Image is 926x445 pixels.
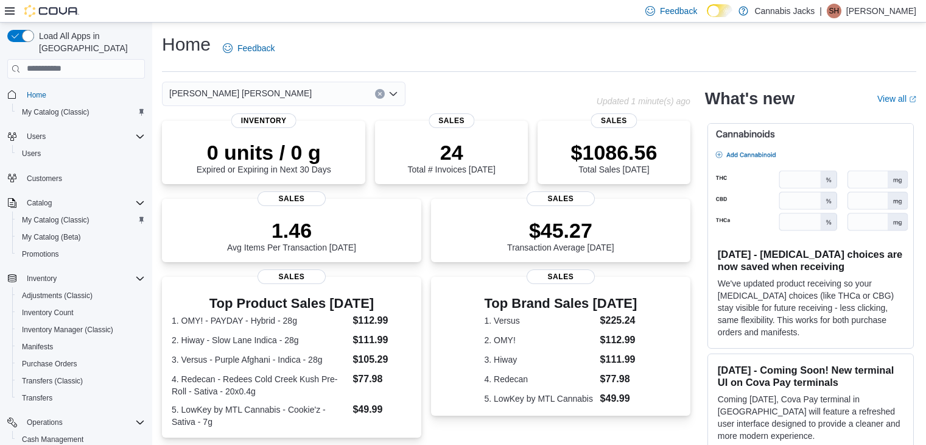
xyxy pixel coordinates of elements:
a: Transfers (Classic) [17,374,88,388]
dt: 2. Hiway - Slow Lane Indica - 28g [172,334,348,346]
dd: $111.99 [353,333,411,347]
dt: 1. OMY! - PAYDAY - Hybrid - 28g [172,315,348,327]
span: Users [17,146,145,161]
a: Users [17,146,46,161]
span: Load All Apps in [GEOGRAPHIC_DATA] [34,30,145,54]
span: My Catalog (Beta) [22,232,81,242]
p: | [819,4,822,18]
p: We've updated product receiving so your [MEDICAL_DATA] choices (like THCa or CBG) stay visible fo... [718,277,903,338]
span: Adjustments (Classic) [22,291,93,301]
span: My Catalog (Classic) [17,105,145,119]
span: Sales [258,269,326,284]
span: Sales [429,113,474,128]
button: Promotions [12,246,150,263]
span: Operations [27,418,63,427]
button: Customers [2,169,150,187]
span: Customers [27,174,62,183]
button: My Catalog (Beta) [12,229,150,246]
button: Manifests [12,338,150,355]
span: Adjustments (Classic) [17,288,145,303]
a: Inventory Count [17,305,79,320]
dd: $49.99 [600,391,637,406]
a: My Catalog (Classic) [17,105,94,119]
dd: $77.98 [353,372,411,386]
img: Cova [24,5,79,17]
span: Transfers (Classic) [22,376,83,386]
span: Users [27,132,46,141]
h3: [DATE] - [MEDICAL_DATA] choices are now saved when receiving [718,248,903,272]
span: [PERSON_NAME] [PERSON_NAME] [169,86,312,101]
span: Catalog [22,196,145,210]
div: Expired or Expiring in Next 30 Days [197,140,331,174]
span: My Catalog (Beta) [17,230,145,244]
span: Feedback [660,5,697,17]
dt: 5. LowKey by MTL Cannabis [485,393,595,405]
dd: $111.99 [600,352,637,367]
dt: 2. OMY! [485,334,595,346]
span: Cash Management [22,435,83,444]
span: Inventory [22,271,145,286]
p: Coming [DATE], Cova Pay terminal in [GEOGRAPHIC_DATA] will feature a refreshed user interface des... [718,393,903,442]
dt: 3. Hiway [485,354,595,366]
button: Catalog [22,196,57,210]
dt: 1. Versus [485,315,595,327]
p: 0 units / 0 g [197,140,331,165]
button: Inventory [22,271,61,286]
p: Cannabis Jacks [754,4,815,18]
dt: 5. LowKey by MTL Cannabis - Cookie'z - Sativa - 7g [172,404,348,428]
span: Operations [22,415,145,430]
button: My Catalog (Classic) [12,104,150,121]
button: Inventory Count [12,304,150,321]
span: Inventory Manager (Classic) [17,322,145,337]
dd: $225.24 [600,313,637,328]
div: Transaction Average [DATE] [507,218,614,252]
span: Transfers (Classic) [17,374,145,388]
span: Purchase Orders [17,357,145,371]
span: Feedback [237,42,275,54]
dd: $49.99 [353,402,411,417]
span: Home [27,90,46,100]
button: Inventory [2,270,150,287]
p: $45.27 [507,218,614,243]
div: Total Sales [DATE] [571,140,658,174]
button: Clear input [375,89,385,99]
button: Operations [2,414,150,431]
span: Users [22,149,41,158]
span: Sales [258,191,326,206]
span: My Catalog (Classic) [22,107,89,117]
dt: 3. Versus - Purple Afghani - Indica - 28g [172,354,348,366]
p: [PERSON_NAME] [846,4,916,18]
dt: 4. Redecan - Redees Cold Creek Kush Pre-Roll - Sativa - 20x0.4g [172,373,348,397]
h3: Top Brand Sales [DATE] [485,296,637,311]
a: Feedback [218,36,279,60]
a: Manifests [17,340,58,354]
dd: $105.29 [353,352,411,367]
span: Catalog [27,198,52,208]
p: Updated 1 minute(s) ago [597,96,690,106]
h3: [DATE] - Coming Soon! New terminal UI on Cova Pay terminals [718,364,903,388]
button: Inventory Manager (Classic) [12,321,150,338]
a: Transfers [17,391,57,405]
h1: Home [162,32,211,57]
dd: $112.99 [353,313,411,328]
a: View allExternal link [877,94,916,104]
a: Promotions [17,247,64,262]
span: Inventory [27,274,57,283]
button: Users [22,129,51,144]
p: 1.46 [227,218,356,243]
button: Operations [22,415,68,430]
span: Transfers [22,393,52,403]
span: Transfers [17,391,145,405]
span: Purchase Orders [22,359,77,369]
span: My Catalog (Classic) [17,213,145,227]
p: $1086.56 [571,140,658,165]
a: Purchase Orders [17,357,82,371]
h2: What's new [705,89,794,109]
dd: $112.99 [600,333,637,347]
input: Dark Mode [707,4,732,17]
span: Manifests [22,342,53,352]
a: Home [22,88,51,102]
span: Promotions [17,247,145,262]
span: Inventory Manager (Classic) [22,325,113,335]
a: Customers [22,171,67,186]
